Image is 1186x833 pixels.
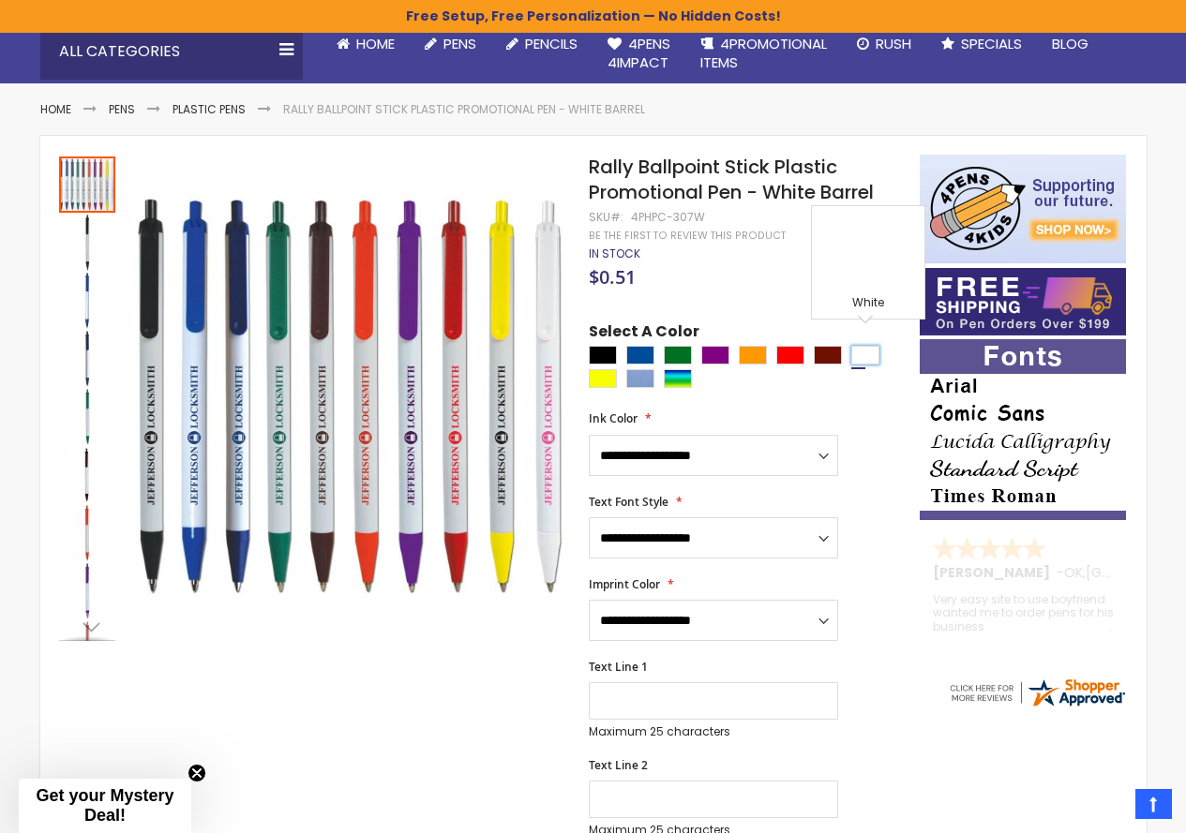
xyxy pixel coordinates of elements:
[947,697,1127,713] a: 4pens.com certificate URL
[1064,563,1083,582] span: OK
[59,213,117,271] div: Rally Ballpoint Stick Plastic Promotional Pen - White Barrel
[589,724,838,739] p: Maximum 25 characters
[59,447,115,503] img: Rally Ballpoint Stick Plastic Promotional Pen - White Barrel
[59,505,115,561] img: Rally Ballpoint Stick Plastic Promotional Pen - White Barrel
[701,346,729,364] div: Purple
[322,23,410,65] a: Home
[961,34,1022,53] span: Specials
[19,779,191,833] div: Get your Mystery Deal!Close teaser
[59,445,117,503] div: Rally Ballpoint Stick Plastic Promotional Pen - White Barrel
[59,329,117,387] div: Rally Ballpoint Stick Plastic Promotional Pen - White Barrel
[876,34,911,53] span: Rush
[59,387,117,445] div: Rally Ballpoint Stick Plastic Promotional Pen - White Barrel
[589,245,640,261] span: In stock
[851,346,879,364] div: White
[631,210,705,225] div: 4PHPC-307W
[933,593,1115,633] div: Very easy site to use boyfriend wanted me to order pens for his business
[776,346,804,364] div: Red
[589,369,617,388] div: Yellow
[59,503,117,561] div: Rally Ballpoint Stick Plastic Promotional Pen - White Barrel
[814,346,842,364] div: Maroon
[59,273,115,329] img: Rally Ballpoint Stick Plastic Promotional Pen - White Barrel
[173,101,246,117] a: Plastic Pens
[59,613,115,641] div: Next
[59,271,117,329] div: Rally Ballpoint Stick Plastic Promotional Pen - White Barrel
[443,34,476,53] span: Pens
[842,23,926,65] a: Rush
[525,34,578,53] span: Pencils
[410,23,491,65] a: Pens
[59,561,117,619] div: Rally Ballpoint Stick Plastic Promotional Pen - White Barrel
[700,34,827,72] span: 4PROMOTIONAL ITEMS
[589,246,640,261] div: Availability
[59,215,115,271] img: Rally Ballpoint Stick Plastic Promotional Pen - White Barrel
[283,102,645,117] li: Rally Ballpoint Stick Plastic Promotional Pen - White Barrel
[40,23,303,80] div: All Categories
[626,369,654,388] div: Pacific Blue
[947,676,1127,709] img: 4pens.com widget logo
[491,23,593,65] a: Pencils
[589,576,660,592] span: Imprint Color
[589,757,648,773] span: Text Line 2
[36,786,173,825] span: Get your Mystery Deal!
[739,346,767,364] div: Orange
[1135,789,1172,819] a: Top
[626,346,654,364] div: Dark Blue
[920,339,1126,520] img: font-personalization-examples
[589,264,636,290] span: $0.51
[920,155,1126,263] img: 4pens 4 kids
[664,369,692,388] div: Assorted
[59,331,115,387] img: Rally Ballpoint Stick Plastic Promotional Pen - White Barrel
[1052,34,1088,53] span: Blog
[1037,23,1103,65] a: Blog
[593,23,685,84] a: 4Pens4impact
[589,410,638,426] span: Ink Color
[589,321,699,347] span: Select A Color
[920,268,1126,335] img: Free shipping on orders over $199
[589,229,786,243] a: Be the first to review this product
[136,182,564,610] img: Rally Ballpoint Stick Plastic Promotional Pen - White Barrel
[589,659,648,675] span: Text Line 1
[589,494,668,510] span: Text Font Style
[356,34,395,53] span: Home
[817,295,920,314] div: White
[188,764,206,782] button: Close teaser
[59,389,115,445] img: Rally Ballpoint Stick Plastic Promotional Pen - White Barrel
[589,346,617,364] div: Black
[109,101,135,117] a: Pens
[589,209,623,225] strong: SKU
[685,23,842,84] a: 4PROMOTIONALITEMS
[59,563,115,619] img: Rally Ballpoint Stick Plastic Promotional Pen - White Barrel
[40,101,71,117] a: Home
[608,34,670,72] span: 4Pens 4impact
[664,346,692,364] div: Green
[589,154,874,205] span: Rally Ballpoint Stick Plastic Promotional Pen - White Barrel
[926,23,1037,65] a: Specials
[59,155,117,213] div: Rally Ballpoint Stick Plastic Promotional Pen - White Barrel
[933,563,1057,582] span: [PERSON_NAME]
